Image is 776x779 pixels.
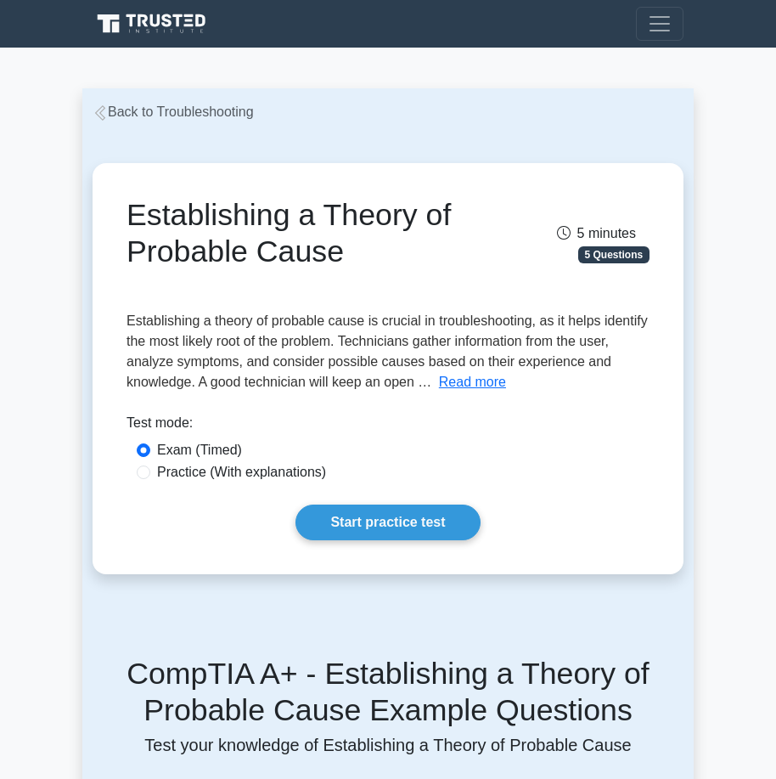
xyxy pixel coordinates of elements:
button: Read more [439,372,506,392]
span: 5 Questions [578,246,649,263]
a: Start practice test [295,505,480,540]
span: Establishing a theory of probable cause is crucial in troubleshooting, as it helps identify the m... [127,313,648,389]
h5: CompTIA A+ - Establishing a Theory of Probable Cause Example Questions [103,656,673,729]
a: Back to Troubleshooting [93,104,254,119]
button: Toggle navigation [636,7,683,41]
h1: Establishing a Theory of Probable Cause [127,197,469,270]
span: 5 minutes [557,226,636,240]
div: Test mode: [127,413,649,440]
label: Exam (Timed) [157,440,242,460]
p: Test your knowledge of Establishing a Theory of Probable Cause [103,735,673,755]
label: Practice (With explanations) [157,462,326,483]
